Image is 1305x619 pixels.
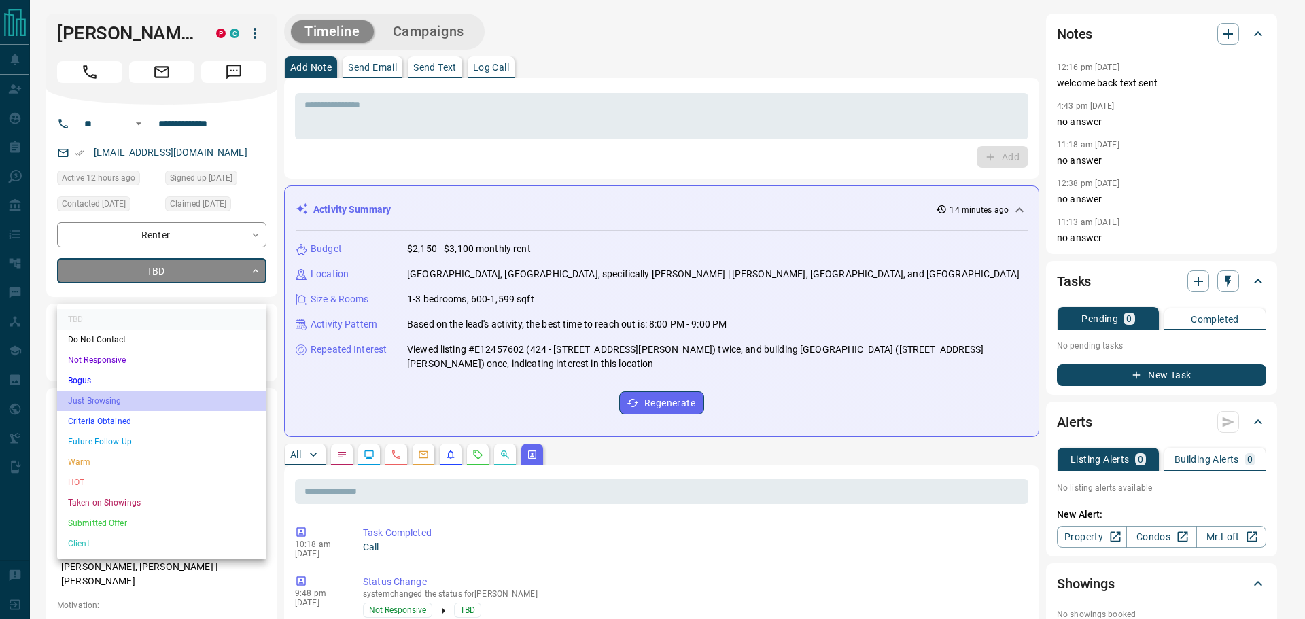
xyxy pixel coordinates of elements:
[57,472,266,493] li: HOT
[57,513,266,533] li: Submitted Offer
[57,370,266,391] li: Bogus
[57,493,266,513] li: Taken on Showings
[57,330,266,350] li: Do Not Contact
[57,431,266,452] li: Future Follow Up
[57,533,266,554] li: Client
[57,411,266,431] li: Criteria Obtained
[57,391,266,411] li: Just Browsing
[57,452,266,472] li: Warm
[57,350,266,370] li: Not Responsive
